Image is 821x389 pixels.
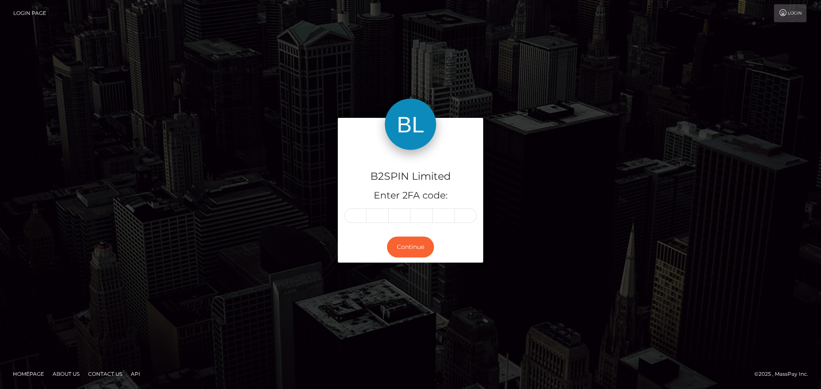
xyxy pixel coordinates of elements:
[387,237,434,257] button: Continue
[754,369,815,379] div: © 2025 , MassPay Inc.
[344,189,477,202] h5: Enter 2FA code:
[127,367,144,380] a: API
[9,367,47,380] a: Homepage
[774,4,806,22] a: Login
[344,169,477,184] h4: B2SPIN Limited
[385,99,436,150] img: B2SPIN Limited
[49,367,83,380] a: About Us
[13,4,46,22] a: Login Page
[85,367,126,380] a: Contact Us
